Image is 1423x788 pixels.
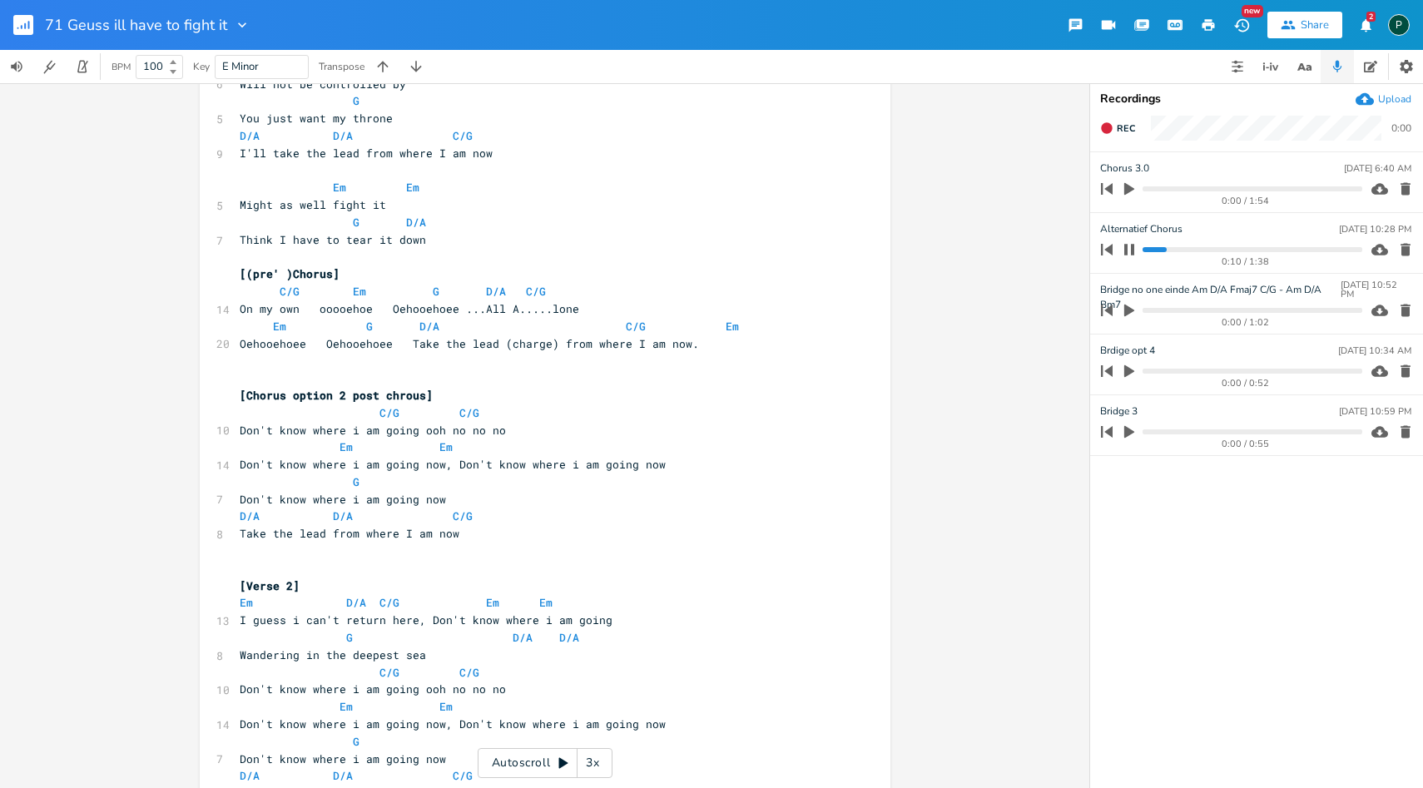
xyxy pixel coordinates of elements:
span: D/A [240,768,260,783]
div: BPM [112,62,131,72]
div: [DATE] 10:59 PM [1339,407,1411,416]
span: C/G [626,319,646,334]
span: Don't know where i am going now, Don't know where i am going now [240,716,666,731]
div: 0:00 / 1:54 [1129,196,1362,206]
span: I guess i can't return here, Don't know where i am going [240,612,612,627]
span: Rec [1117,122,1135,135]
span: D/A [486,284,506,299]
span: Take the lead from where I am now [240,526,459,541]
span: G [433,284,439,299]
span: Em [539,595,553,610]
span: Think I have to tear it down [240,232,426,247]
span: C/G [453,508,473,523]
div: Share [1301,17,1329,32]
div: [DATE] 10:34 AM [1338,346,1411,355]
span: G [353,474,359,489]
span: [(pre' )Chorus] [240,266,340,281]
span: Oehooehoee Oehooehoee Take the lead (charge) from where I am now. [240,336,699,351]
span: Brdige opt 4 [1100,343,1155,359]
div: 0:00 [1391,123,1411,133]
button: P [1388,6,1410,44]
span: D/A [240,508,260,523]
span: Em [240,595,253,610]
span: C/G [453,768,473,783]
span: C/G [280,284,300,299]
span: Don't know where i am going now [240,492,446,507]
span: D/A [346,595,366,610]
span: Em [273,319,286,334]
div: 0:00 / 1:02 [1129,318,1362,327]
div: Transpose [319,62,364,72]
span: You just want my throne [240,111,393,126]
span: C/G [453,128,473,143]
span: D/A [513,630,533,645]
span: G [353,93,359,108]
span: Wandering in the deepest sea [240,647,426,662]
span: D/A [406,215,426,230]
span: I'll take the lead from where I am now [240,146,493,161]
span: C/G [379,665,399,680]
span: G [346,630,353,645]
span: Em [439,699,453,714]
span: D/A [333,768,353,783]
span: G [366,319,373,334]
div: 2 [1366,12,1376,22]
div: 0:00 / 0:52 [1129,379,1362,388]
span: [Chorus option 2 post chrous] [240,388,433,403]
span: D/A [559,630,579,645]
button: New [1225,10,1258,40]
span: Don't know where i am going ooh no no no [240,423,506,438]
span: G [353,215,359,230]
div: Autoscroll [478,748,612,778]
span: Em [340,699,353,714]
span: 71 Geuss ill have to fight it [45,17,227,32]
span: C/G [459,665,479,680]
span: Chorus 3.0 [1100,161,1149,176]
div: [DATE] 10:28 PM [1339,225,1411,234]
span: D/A [419,319,439,334]
span: Em [333,180,346,195]
div: 0:00 / 0:55 [1129,439,1362,449]
span: Em [486,595,499,610]
span: C/G [379,405,399,420]
button: Rec [1093,115,1142,141]
span: E Minor [222,59,259,74]
span: Em [726,319,739,334]
span: Don't know where i am going now [240,751,446,766]
span: Em [406,180,419,195]
span: C/G [379,595,399,610]
span: C/G [459,405,479,420]
span: Em [340,439,353,454]
div: 0:10 / 1:38 [1129,257,1362,266]
div: Upload [1378,92,1411,106]
div: [DATE] 10:52 PM [1341,280,1411,299]
span: G [353,734,359,749]
span: On my own ooooehoe Oehooehoee ...All A.....lone [240,301,579,316]
span: Don't know where i am going now, Don't know where i am going now [240,457,666,472]
div: [DATE] 6:40 AM [1344,164,1411,173]
div: Piepo [1388,14,1410,36]
span: Don't know where i am going ooh no no no [240,681,506,696]
div: Recordings [1100,93,1413,105]
div: Key [193,62,210,72]
button: 2 [1349,10,1382,40]
div: 3x [578,748,607,778]
button: Share [1267,12,1342,38]
span: Bridge 3 [1100,404,1138,419]
span: [Verse 2] [240,578,300,593]
span: Bridge no one einde Am D/A Fmaj7 C/G - Am D/A Bm7 [1100,282,1341,298]
span: Might as well fight it [240,197,386,212]
button: Upload [1356,90,1411,108]
span: D/A [333,508,353,523]
span: D/A [333,128,353,143]
span: Alternatief Chorus [1100,221,1183,237]
span: Will not be controlled by [240,77,406,92]
span: Em [353,284,366,299]
span: C/G [526,284,546,299]
div: New [1242,5,1263,17]
span: Em [439,439,453,454]
span: D/A [240,128,260,143]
